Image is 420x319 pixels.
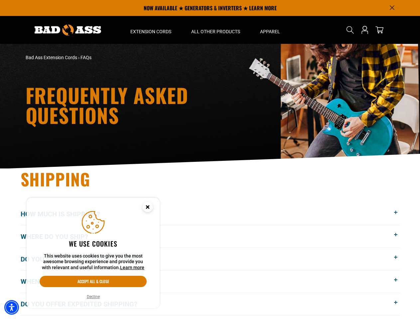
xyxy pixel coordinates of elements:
[21,203,400,225] button: How much is shipping?
[260,29,280,35] span: Apparel
[85,293,102,300] button: Decline
[40,239,147,248] h2: We use cookies
[27,198,160,309] aside: Cookie Consent
[136,198,160,218] button: Close this option
[181,16,250,44] summary: All Other Products
[21,232,98,242] span: Where do you ship?
[120,265,144,270] a: This website uses cookies to give you the most awesome browsing experience and provide you with r...
[21,248,400,270] button: Do you ship to [GEOGRAPHIC_DATA]?
[120,16,181,44] summary: Extension Cords
[26,55,77,60] a: Bad Ass Extension Cords
[21,209,110,219] span: How much is shipping?
[191,29,240,35] span: All Other Products
[40,253,147,271] p: This website uses cookies to give you the most awesome browsing experience and provide you with r...
[40,276,147,287] button: Accept all & close
[21,270,400,293] button: When will my order get here?
[21,225,400,248] button: Where do you ship?
[80,55,91,60] span: FAQs
[21,293,400,315] button: Do you offer expedited shipping?
[26,85,268,125] h1: Frequently Asked Questions
[359,16,370,44] a: Open this option
[130,29,171,35] span: Extension Cords
[35,25,101,36] img: Bad Ass Extension Cords
[4,300,19,315] div: Accessibility Menu
[78,55,79,60] span: ›
[345,25,355,35] summary: Search
[21,276,136,286] span: When will my order get here?
[250,16,290,44] summary: Apparel
[374,26,385,34] a: cart
[26,54,268,61] nav: breadcrumbs
[21,166,90,191] span: Shipping
[21,254,151,264] span: Do you ship to [GEOGRAPHIC_DATA]?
